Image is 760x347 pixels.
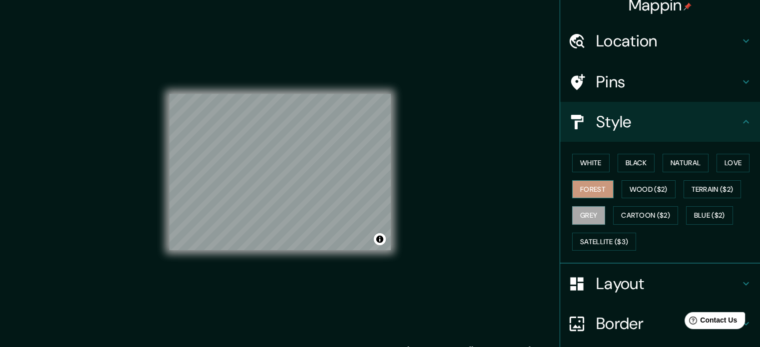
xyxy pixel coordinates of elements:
button: Grey [572,206,605,225]
button: Terrain ($2) [684,180,742,199]
div: Layout [560,264,760,304]
h4: Pins [596,72,740,92]
iframe: Help widget launcher [671,308,749,336]
div: Border [560,304,760,344]
h4: Style [596,112,740,132]
div: Style [560,102,760,142]
button: Love [717,154,750,172]
button: Toggle attribution [374,233,386,245]
button: White [572,154,610,172]
img: pin-icon.png [684,2,692,10]
h4: Layout [596,274,740,294]
h4: Border [596,314,740,334]
button: Forest [572,180,614,199]
button: Natural [663,154,709,172]
button: Blue ($2) [686,206,733,225]
canvas: Map [169,94,391,250]
div: Location [560,21,760,61]
button: Wood ($2) [622,180,676,199]
div: Pins [560,62,760,102]
button: Cartoon ($2) [613,206,678,225]
h4: Location [596,31,740,51]
button: Satellite ($3) [572,233,636,251]
button: Black [618,154,655,172]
